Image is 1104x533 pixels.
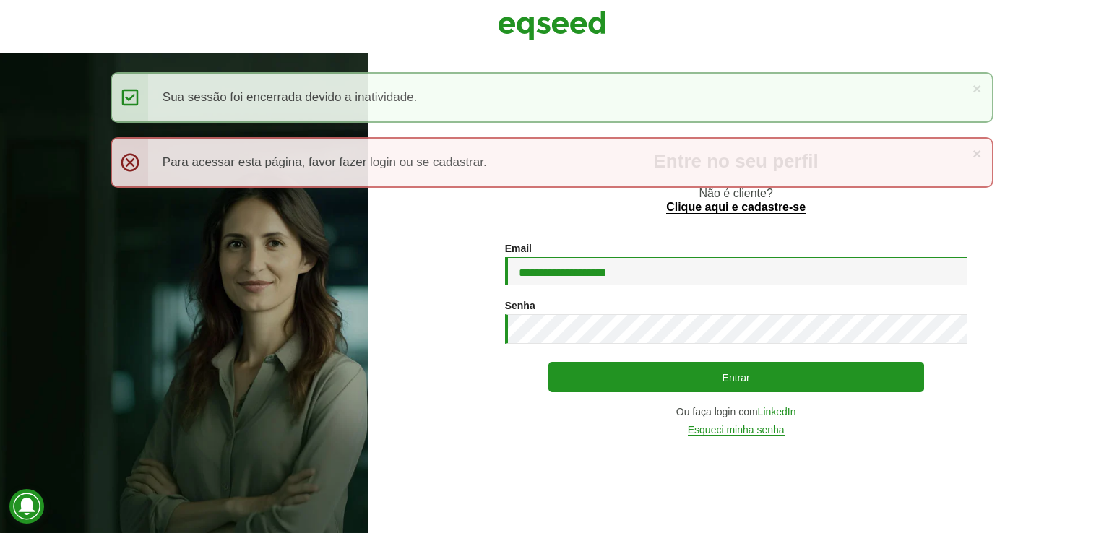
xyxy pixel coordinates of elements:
div: Para acessar esta página, favor fazer login ou se cadastrar. [111,137,993,188]
label: Email [505,243,532,253]
a: Esqueci minha senha [688,425,785,435]
div: Sua sessão foi encerrada devido a inatividade. [111,72,993,123]
a: LinkedIn [758,407,796,417]
div: Ou faça login com [505,407,967,417]
a: Clique aqui e cadastre-se [666,201,806,214]
img: EqSeed Logo [498,7,606,43]
label: Senha [505,300,535,311]
button: Entrar [548,362,924,392]
a: × [973,146,981,161]
a: × [973,81,981,96]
